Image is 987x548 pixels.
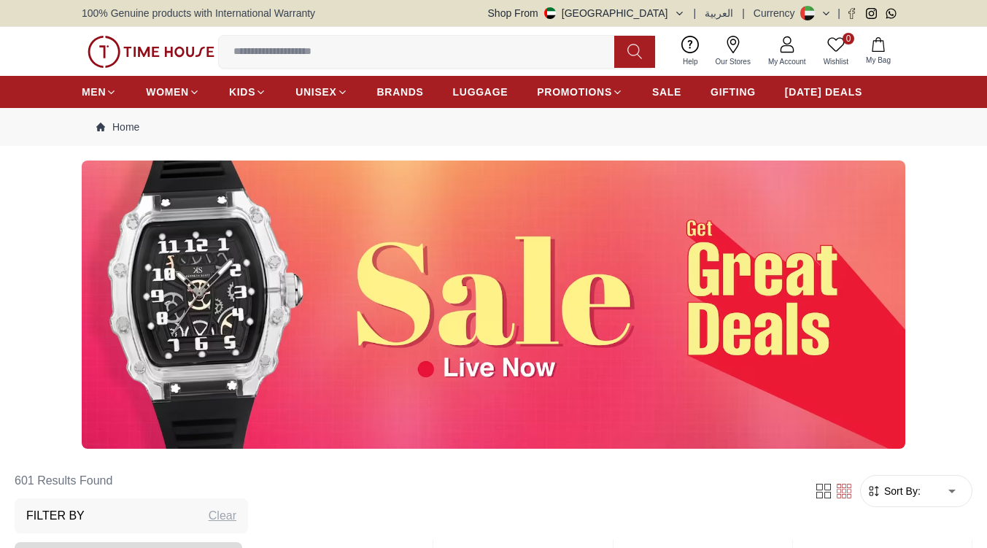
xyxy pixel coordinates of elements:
span: MEN [82,85,106,99]
a: PROMOTIONS [537,79,623,105]
a: SALE [652,79,681,105]
nav: Breadcrumb [82,108,905,146]
span: My Bag [860,55,897,66]
h6: 601 Results Found [15,463,248,498]
button: Sort By: [867,484,921,498]
a: Facebook [846,8,857,19]
a: MEN [82,79,117,105]
span: Sort By: [881,484,921,498]
span: PROMOTIONS [537,85,612,99]
span: 0 [843,33,854,45]
span: GIFTING [711,85,756,99]
span: Our Stores [710,56,756,67]
a: Instagram [866,8,877,19]
div: Currency [754,6,801,20]
a: GIFTING [711,79,756,105]
a: Home [96,120,139,134]
a: Whatsapp [886,8,897,19]
span: 100% Genuine products with International Warranty [82,6,315,20]
a: Help [674,33,707,70]
a: [DATE] DEALS [785,79,862,105]
span: LUGGAGE [453,85,508,99]
button: Shop From[GEOGRAPHIC_DATA] [488,6,685,20]
img: ... [88,36,214,68]
span: WOMEN [146,85,189,99]
span: Wishlist [818,56,854,67]
div: Clear [209,507,236,525]
a: 0Wishlist [815,33,857,70]
button: My Bag [857,34,899,69]
span: UNISEX [295,85,336,99]
img: ... [82,161,905,449]
img: United Arab Emirates [544,7,556,19]
span: BRANDS [377,85,424,99]
span: | [694,6,697,20]
a: UNISEX [295,79,347,105]
a: BRANDS [377,79,424,105]
span: [DATE] DEALS [785,85,862,99]
h3: Filter By [26,507,85,525]
a: LUGGAGE [453,79,508,105]
span: SALE [652,85,681,99]
button: العربية [705,6,733,20]
span: KIDS [229,85,255,99]
a: KIDS [229,79,266,105]
span: Help [677,56,704,67]
a: Our Stores [707,33,759,70]
span: | [837,6,840,20]
span: | [742,6,745,20]
span: My Account [762,56,812,67]
a: WOMEN [146,79,200,105]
